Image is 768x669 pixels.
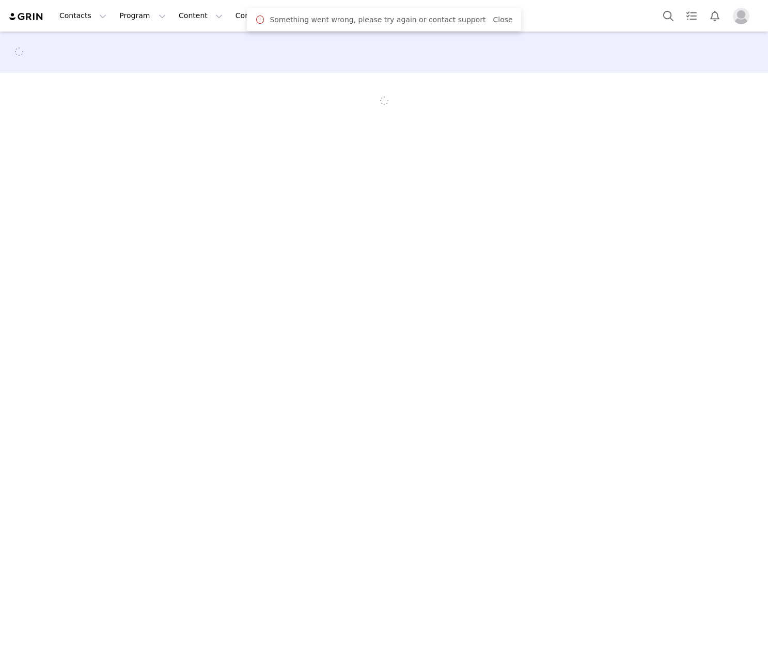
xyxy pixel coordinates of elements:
[229,4,288,27] a: Community
[8,12,44,22] img: grin logo
[53,4,113,27] button: Contacts
[493,15,512,24] a: Close
[703,4,726,27] button: Notifications
[680,4,703,27] a: Tasks
[657,4,680,27] button: Search
[733,8,749,24] img: placeholder-profile.jpg
[727,8,760,24] button: Profile
[270,14,485,25] span: Something went wrong, please try again or contact support
[173,4,229,27] button: Content
[113,4,172,27] button: Program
